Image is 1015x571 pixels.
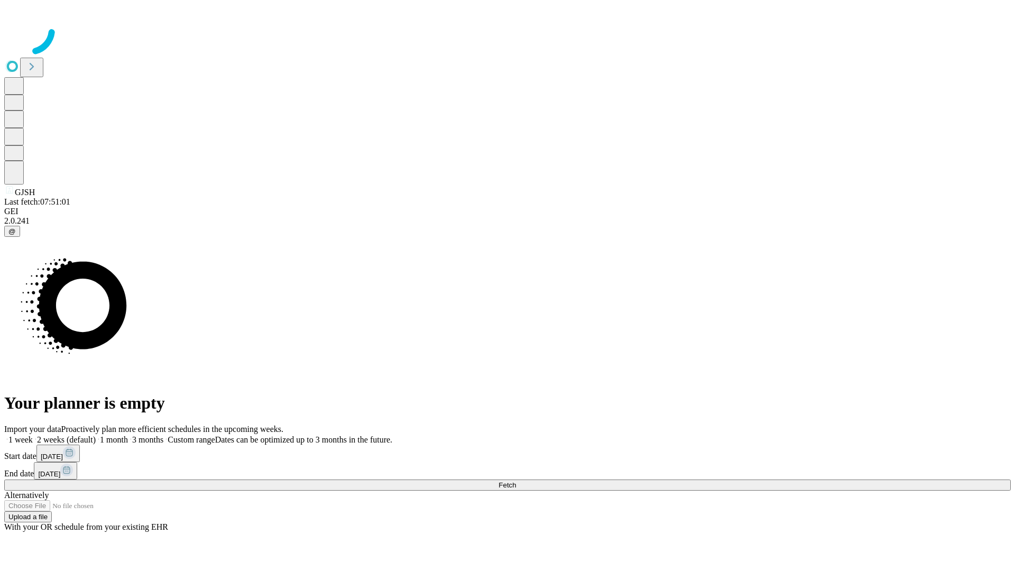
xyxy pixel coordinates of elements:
[4,216,1011,226] div: 2.0.241
[499,481,516,489] span: Fetch
[4,522,168,531] span: With your OR schedule from your existing EHR
[4,226,20,237] button: @
[4,393,1011,413] h1: Your planner is empty
[36,445,80,462] button: [DATE]
[8,227,16,235] span: @
[215,435,392,444] span: Dates can be optimized up to 3 months in the future.
[4,491,49,500] span: Alternatively
[61,425,283,434] span: Proactively plan more efficient schedules in the upcoming weeks.
[168,435,215,444] span: Custom range
[100,435,128,444] span: 1 month
[132,435,163,444] span: 3 months
[4,511,52,522] button: Upload a file
[34,462,77,480] button: [DATE]
[41,453,63,461] span: [DATE]
[38,470,60,478] span: [DATE]
[4,480,1011,491] button: Fetch
[4,197,70,206] span: Last fetch: 07:51:01
[4,207,1011,216] div: GEI
[4,462,1011,480] div: End date
[37,435,96,444] span: 2 weeks (default)
[4,445,1011,462] div: Start date
[15,188,35,197] span: GJSH
[8,435,33,444] span: 1 week
[4,425,61,434] span: Import your data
